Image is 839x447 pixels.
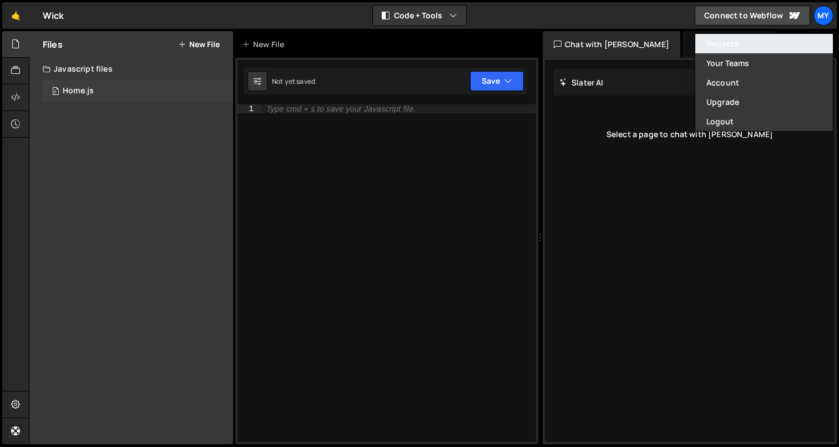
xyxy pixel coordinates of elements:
[237,104,261,113] div: 1
[695,6,810,26] a: Connect to Webflow
[63,86,94,96] div: Home.js
[554,112,826,157] div: Select a page to chat with [PERSON_NAME]
[178,40,220,49] button: New File
[2,2,29,29] a: 🤙
[29,58,233,80] div: Javascript files
[559,77,604,88] h2: Slater AI
[373,6,466,26] button: Code + Tools
[695,112,833,131] button: Logout
[695,92,833,112] a: Upgrade
[813,6,833,26] a: My
[695,34,833,53] a: Projects
[695,53,833,73] a: Your Teams
[43,80,233,102] div: 17105/47174.js
[52,88,59,97] span: 0
[695,73,833,92] a: Account
[470,71,524,91] button: Save
[683,31,776,58] div: Documentation
[272,77,315,86] div: Not yet saved
[543,31,680,58] div: Chat with [PERSON_NAME]
[242,39,289,50] div: New File
[266,105,416,113] div: Type cmd + s to save your Javascript file.
[43,38,63,51] h2: Files
[43,9,64,22] div: Wick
